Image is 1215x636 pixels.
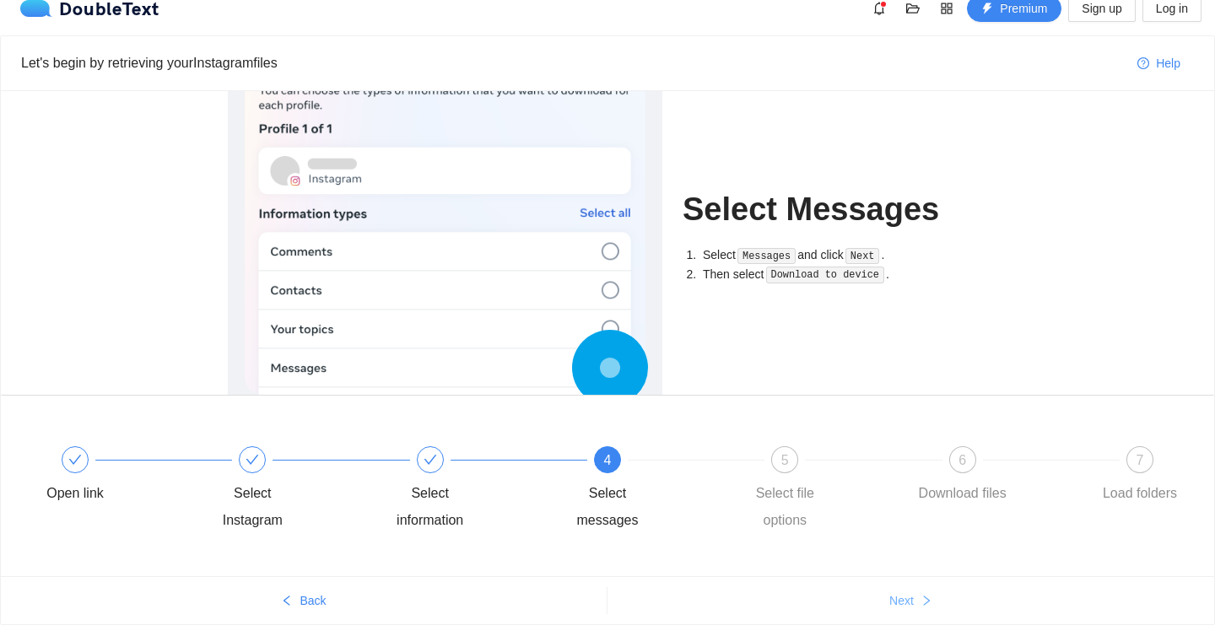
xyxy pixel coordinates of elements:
code: Download to device [766,267,884,283]
span: check [424,453,437,466]
span: question-circle [1137,57,1149,71]
button: leftBack [1,587,607,614]
div: Let's begin by retrieving your Instagram files [21,52,1124,73]
li: Select and click . [699,245,987,265]
div: Select information [381,480,479,534]
div: Select Instagram [203,446,381,534]
div: Select Instagram [203,480,301,534]
div: Select information [381,446,559,534]
span: check [68,453,82,466]
div: Select messages [559,480,656,534]
div: Open link [46,480,104,507]
div: Open link [26,446,203,507]
div: Load folders [1103,480,1177,507]
span: folder-open [900,2,926,15]
span: appstore [934,2,959,15]
h1: Select Messages [683,190,987,229]
span: thunderbolt [981,3,993,16]
div: 5Select file options [736,446,913,534]
span: Help [1156,54,1180,73]
div: Download files [919,480,1007,507]
span: 6 [958,453,966,467]
div: 7Load folders [1091,446,1189,507]
div: 6Download files [914,446,1091,507]
span: right [921,595,932,608]
code: Next [845,248,879,265]
span: Next [889,591,914,610]
div: Select file options [736,480,834,534]
button: Nextright [607,587,1214,614]
div: 4Select messages [559,446,736,534]
span: Back [300,591,326,610]
span: bell [867,2,892,15]
span: 7 [1137,453,1144,467]
button: question-circleHelp [1124,50,1194,77]
span: 4 [604,453,612,467]
li: Then select . [699,265,987,284]
span: 5 [781,453,789,467]
span: left [281,595,293,608]
span: check [246,453,259,466]
code: Messages [737,248,796,265]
